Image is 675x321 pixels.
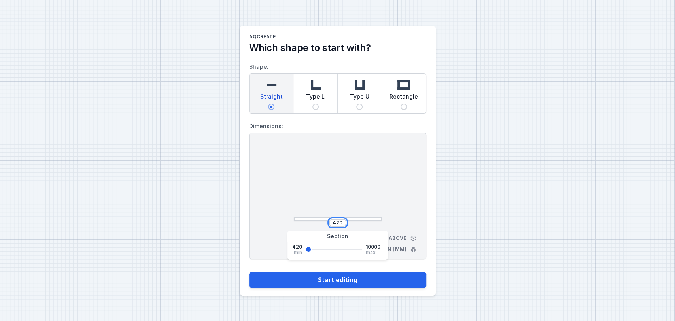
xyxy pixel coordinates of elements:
span: Straight [260,93,282,104]
button: Start editing [249,272,426,288]
img: u-shaped.svg [352,77,367,93]
span: 10000+ [365,244,383,250]
input: Rectangle [401,104,407,110]
span: Type L [306,93,325,104]
h2: Which shape to start with? [249,42,426,54]
span: Rectangle [389,93,418,104]
img: straight.svg [263,77,279,93]
span: min [294,250,302,255]
span: max [365,250,375,255]
div: Section [287,231,388,242]
h1: AQcreate [249,34,426,42]
img: rectangle.svg [396,77,412,93]
label: Shape: [249,61,426,114]
span: 420 [292,244,302,250]
img: l-shaped.svg [308,77,323,93]
span: Type U [350,93,369,104]
input: Type L [312,104,319,110]
input: Dimension [mm] [331,220,344,226]
input: Type U [356,104,363,110]
input: Straight [268,104,274,110]
label: Dimensions: [249,120,426,133]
